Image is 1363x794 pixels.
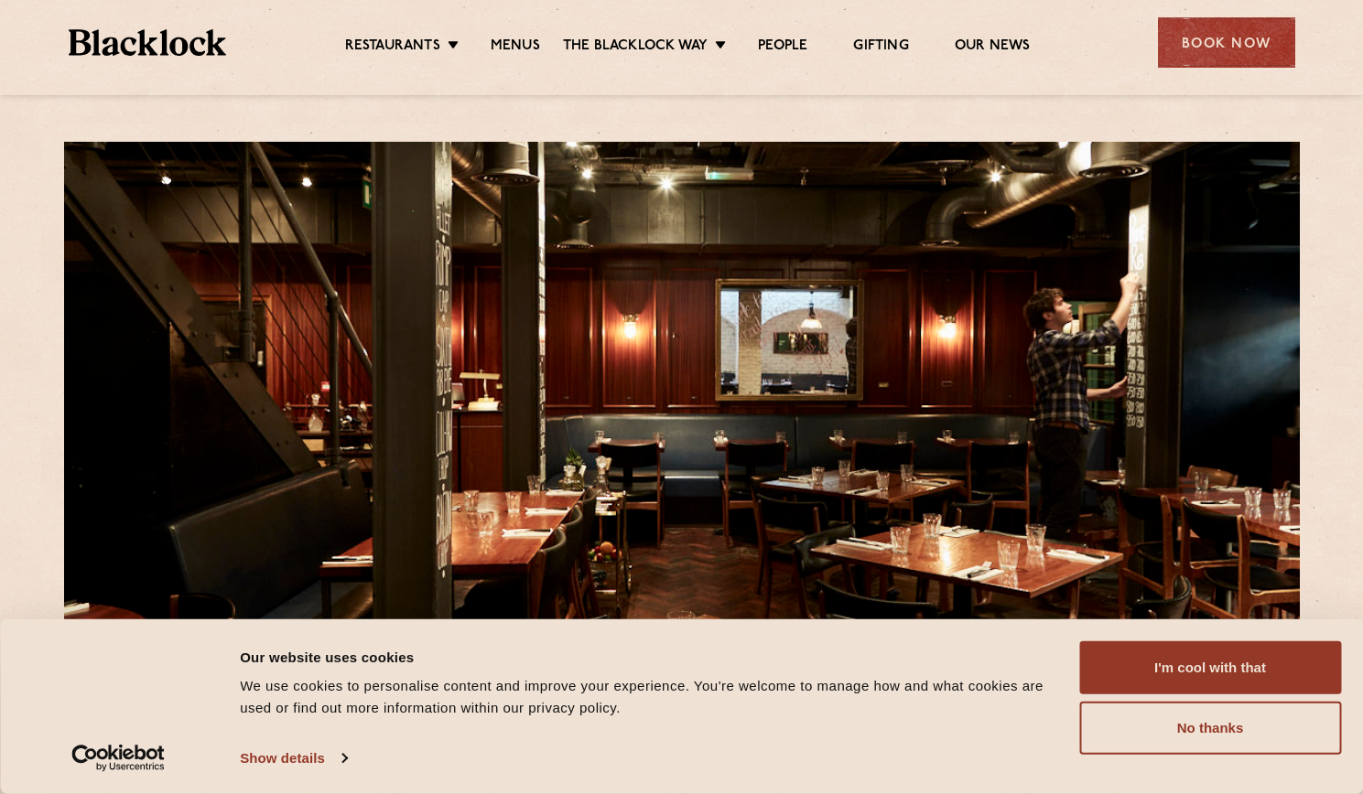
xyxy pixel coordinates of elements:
[1079,641,1341,694] button: I'm cool with that
[240,745,346,772] a: Show details
[345,38,440,58] a: Restaurants
[563,38,708,58] a: The Blacklock Way
[758,38,807,58] a: People
[1158,17,1295,68] div: Book Now
[38,745,199,772] a: Usercentrics Cookiebot - opens in a new window
[240,675,1058,719] div: We use cookies to personalise content and improve your experience. You're welcome to manage how a...
[955,38,1031,58] a: Our News
[240,646,1058,668] div: Our website uses cookies
[1079,702,1341,755] button: No thanks
[853,38,908,58] a: Gifting
[491,38,540,58] a: Menus
[69,29,227,56] img: BL_Textured_Logo-footer-cropped.svg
